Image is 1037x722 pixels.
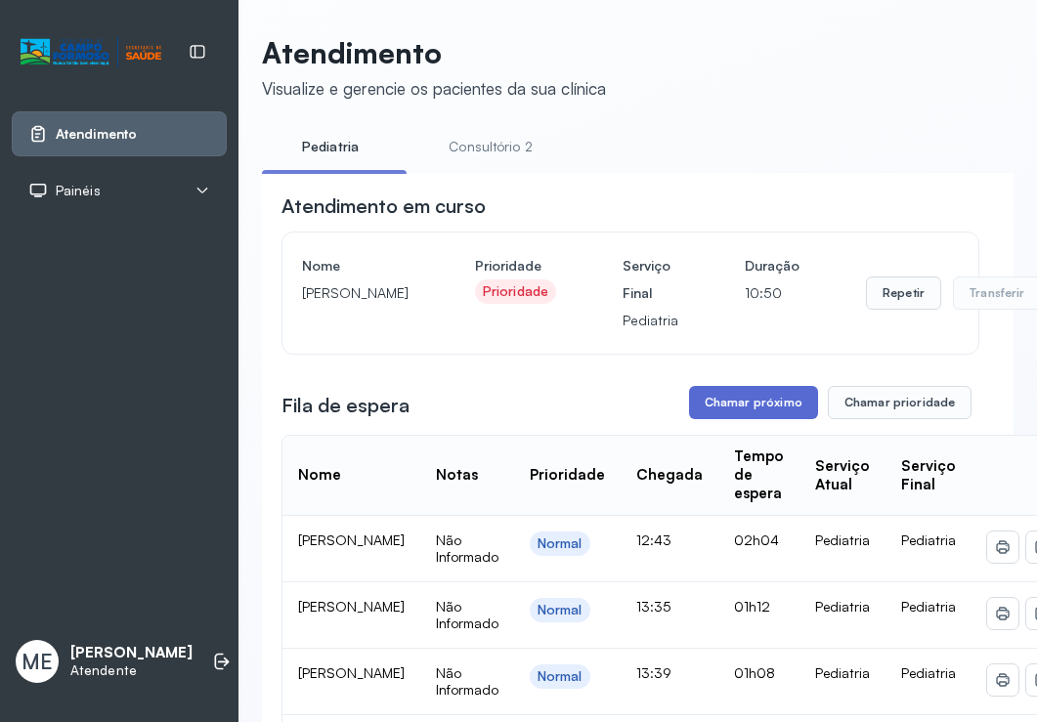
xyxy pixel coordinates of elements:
h3: Fila de espera [281,392,410,419]
a: Pediatria [262,131,399,163]
span: Pediatria [901,531,956,548]
span: [PERSON_NAME] [298,664,405,681]
h3: Atendimento em curso [281,192,486,220]
span: 01h12 [734,598,770,615]
div: Visualize e gerencie os pacientes da sua clínica [262,78,606,99]
span: Não Informado [436,531,498,566]
p: Atendimento [262,35,606,70]
img: Logotipo do estabelecimento [21,36,161,68]
h4: Duração [745,252,799,279]
button: Chamar próximo [689,386,818,419]
p: [PERSON_NAME] [70,644,193,662]
button: Repetir [866,276,941,310]
span: [PERSON_NAME] [298,598,405,615]
div: Prioridade [483,283,548,300]
a: Consultório 2 [422,131,559,163]
span: Pediatria [901,664,956,681]
p: Pediatria [623,307,678,334]
span: Atendimento [56,126,137,143]
span: 13:35 [636,598,670,615]
span: 13:39 [636,664,671,681]
div: Normal [538,535,583,552]
h4: Prioridade [475,252,556,279]
span: 01h08 [734,664,775,681]
span: 12:43 [636,531,671,548]
div: Pediatria [815,664,870,682]
h4: Nome [302,252,409,279]
span: Painéis [56,183,101,199]
div: Nome [298,466,341,485]
div: Normal [538,668,583,685]
span: Não Informado [436,598,498,632]
p: Atendente [70,662,193,679]
h4: Serviço Final [623,252,678,307]
span: 02h04 [734,531,779,548]
span: [PERSON_NAME] [298,531,405,548]
div: Prioridade [530,466,605,485]
div: Pediatria [815,598,870,616]
div: Tempo de espera [734,447,784,502]
span: Pediatria [901,598,956,615]
button: Chamar prioridade [828,386,972,419]
div: Normal [538,602,583,618]
div: Serviço Final [901,457,956,494]
div: Pediatria [815,531,870,549]
p: [PERSON_NAME] [302,279,409,307]
div: Notas [436,466,478,485]
a: Atendimento [28,124,210,144]
span: Não Informado [436,664,498,699]
div: Serviço Atual [815,457,870,494]
div: Chegada [636,466,703,485]
p: 10:50 [745,279,799,307]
